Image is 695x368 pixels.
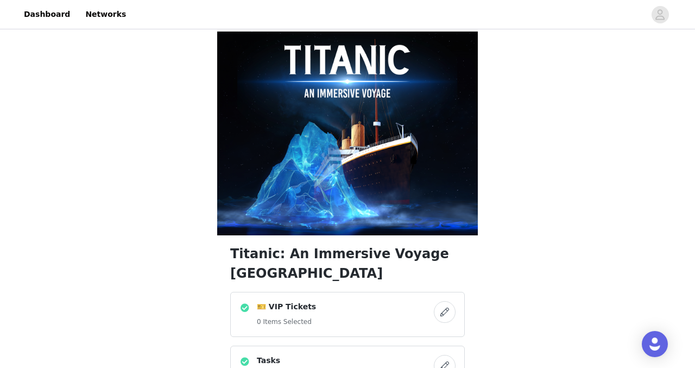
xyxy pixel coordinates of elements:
a: Dashboard [17,2,77,27]
div: 🎫 VIP Tickets [230,292,465,337]
h5: 0 Items Selected [257,317,316,327]
div: Open Intercom Messenger [642,331,668,357]
h1: Titanic: An Immersive Voyage [GEOGRAPHIC_DATA] [230,244,465,283]
h4: Tasks [257,355,281,366]
div: avatar [655,6,665,23]
a: Networks [79,2,132,27]
h4: 🎫 VIP Tickets [257,301,316,313]
img: campaign image [217,32,478,235]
